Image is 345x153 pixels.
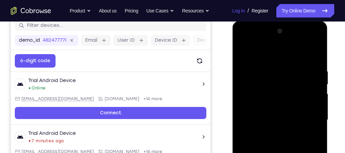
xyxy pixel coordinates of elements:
input: Filter devices... [16,25,192,32]
div: Email [4,99,83,105]
div: App [87,99,129,105]
a: Log In [232,4,245,17]
a: Pricing [125,4,138,17]
a: Register [252,4,268,17]
span: / [247,7,249,15]
div: Trial Android Device [18,133,65,140]
div: Last seen [18,143,20,145]
button: Product [70,4,91,17]
a: Try Online Demo [276,4,334,17]
button: Refresh [182,57,196,71]
button: 6-digit code [4,57,45,71]
label: demo_id [8,40,29,47]
div: New devices found. [18,90,20,92]
h1: Connect [16,4,53,15]
button: Resources [182,4,209,17]
div: Trial Android Device [18,80,65,87]
time: Fri Sep 05 2025 08:45:13 GMT+0300 (Eastern European Summer Time) [21,141,54,147]
div: Online [18,88,35,94]
span: +14 more [133,99,151,105]
label: Device ID [144,40,166,47]
a: Go to the home page [11,7,51,15]
label: User ID [107,40,124,47]
span: Cobrowse.io [94,99,129,105]
a: About us [99,4,116,17]
button: Use Cases [146,4,174,17]
span: android@example.com [11,99,83,105]
label: Email [74,40,87,47]
a: Connect [4,110,196,122]
label: Device name [186,40,217,47]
